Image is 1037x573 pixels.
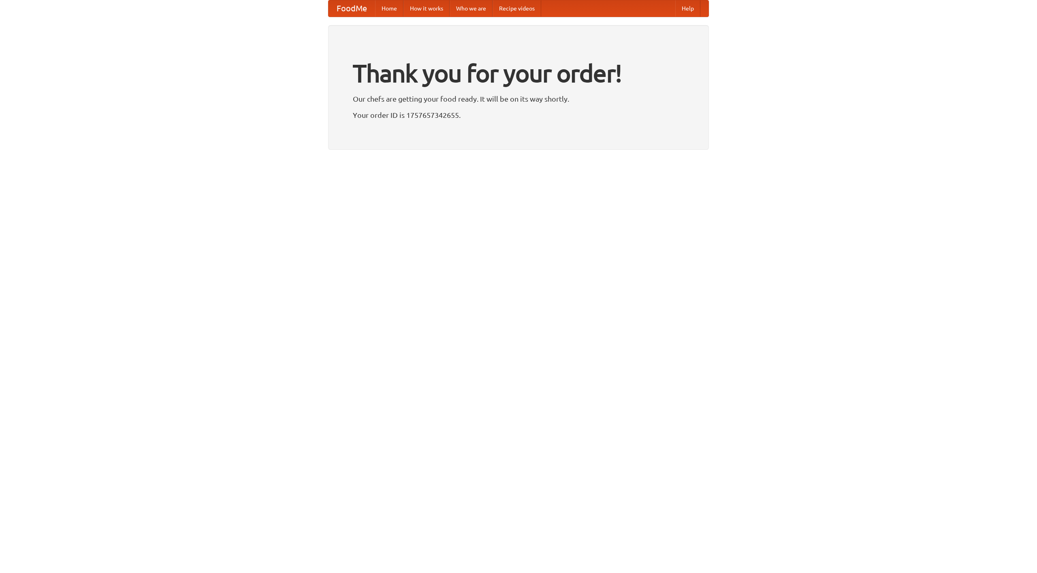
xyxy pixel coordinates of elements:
a: Who we are [450,0,493,17]
h1: Thank you for your order! [353,54,684,93]
a: Help [675,0,700,17]
a: Recipe videos [493,0,541,17]
a: How it works [403,0,450,17]
a: FoodMe [329,0,375,17]
p: Your order ID is 1757657342655. [353,109,684,121]
a: Home [375,0,403,17]
p: Our chefs are getting your food ready. It will be on its way shortly. [353,93,684,105]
